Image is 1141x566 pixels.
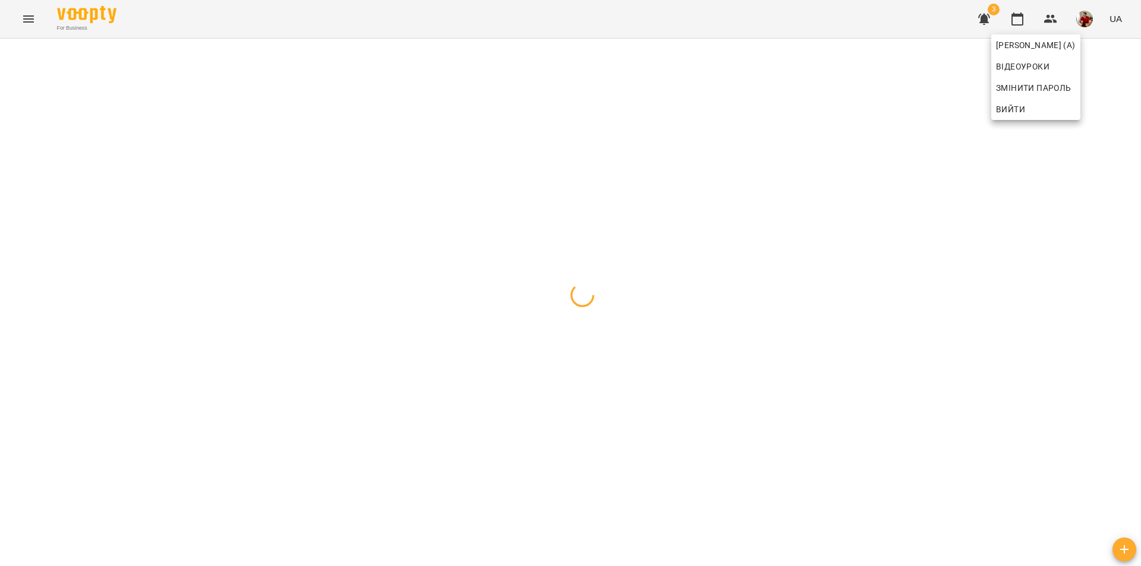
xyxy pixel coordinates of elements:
a: Змінити пароль [991,77,1080,99]
a: [PERSON_NAME] (а) [991,34,1080,56]
a: Відеоуроки [991,56,1054,77]
button: Вийти [991,99,1080,120]
span: [PERSON_NAME] (а) [996,38,1076,52]
span: Відеоуроки [996,59,1049,74]
span: Змінити пароль [996,81,1076,95]
span: Вийти [996,102,1025,116]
